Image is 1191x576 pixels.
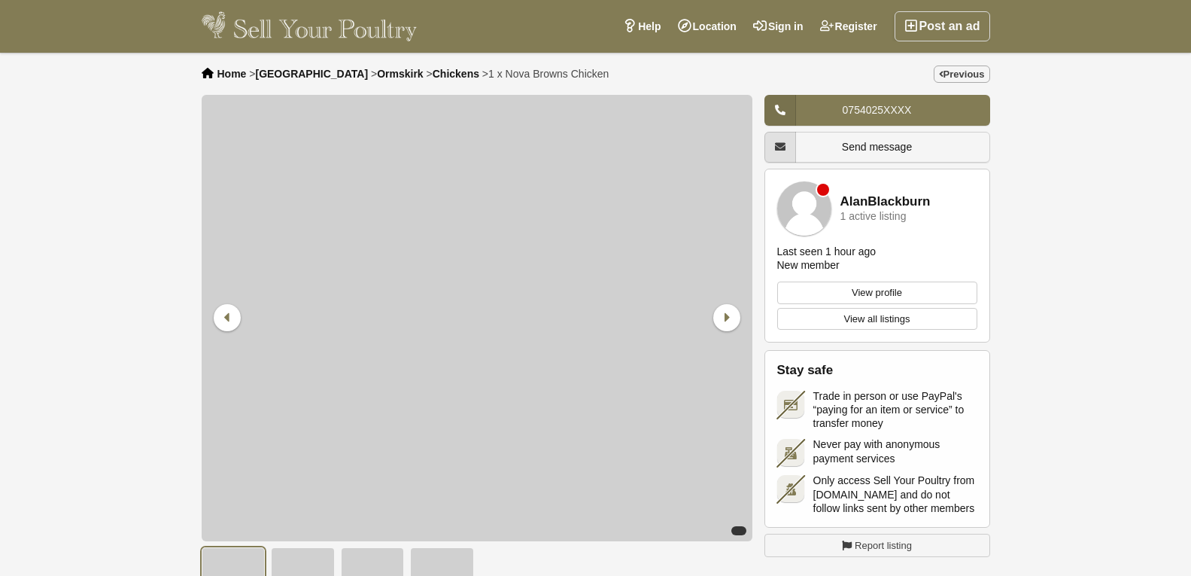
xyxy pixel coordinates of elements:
[764,95,990,126] a: 0754025XXXX
[842,141,912,153] span: Send message
[615,11,669,41] a: Help
[813,389,977,431] span: Trade in person or use PayPal's “paying for an item or service” to transfer money
[249,68,368,80] li: >
[764,534,990,558] a: Report listing
[482,68,609,80] li: >
[377,68,423,80] a: Ormskirk
[670,11,745,41] a: Location
[777,282,977,304] a: View profile
[855,538,912,553] span: Report listing
[817,184,829,196] div: Member is offline
[934,66,990,83] a: Previous
[843,104,912,116] span: 0754025XXXX
[488,68,609,80] span: 1 x Nova Browns Chicken
[371,68,424,80] li: >
[840,195,931,209] a: AlanBlackburn
[895,11,990,41] a: Post an ad
[777,245,877,258] div: Last seen 1 hour ago
[255,68,368,80] a: [GEOGRAPHIC_DATA]
[777,308,977,331] a: View all listings
[764,132,990,163] a: Send message
[812,11,886,41] a: Register
[777,363,977,378] h2: Stay safe
[427,68,479,80] li: >
[813,437,977,465] span: Never pay with anonymous payment services
[202,95,752,541] img: 1 x Nova Browns Chicken - 1/4
[813,474,977,515] span: Only access Sell Your Poultry from [DOMAIN_NAME] and do not follow links sent by other members
[777,258,840,272] div: New member
[202,11,418,41] img: Sell Your Poultry
[745,11,812,41] a: Sign in
[433,68,479,80] a: Chickens
[217,68,247,80] a: Home
[777,181,831,236] img: AlanBlackburn
[840,211,907,222] div: 1 active listing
